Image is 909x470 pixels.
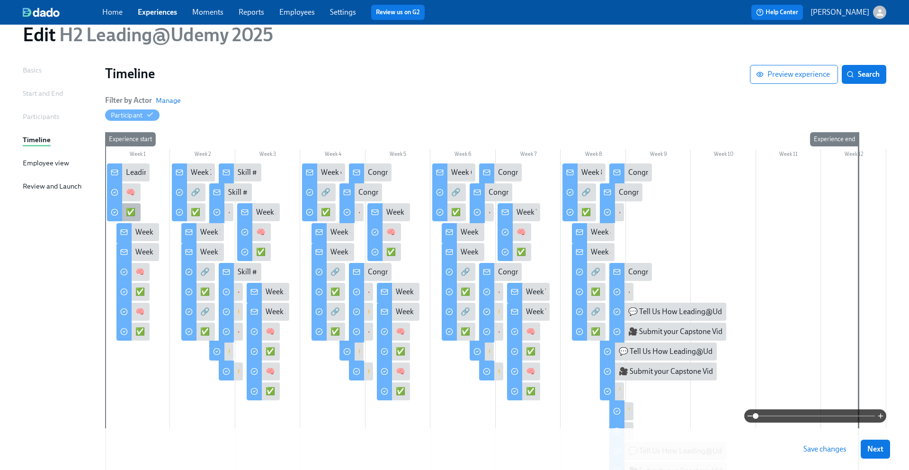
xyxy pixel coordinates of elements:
[377,343,410,361] div: ✅ Put Your Change Leadership Skills into Practice
[526,386,727,397] div: ✅ Put Your Cross-Functional Collaboration Skills into Practice
[591,267,722,277] div: 🔗 Connect: Group Coaching Session #4
[135,267,257,277] div: 🧠 Learn: Mastering Decision Making
[628,307,784,317] div: 💬 Tell Us How Leading@Udemy Impacted You!
[517,227,720,237] div: 🧠 Learn: Cross-Functional Collaboration Skills to Drive Impact
[135,247,339,257] div: Week 1 of Leading@Udemy – Priority Skill #1: Decision-Making!
[107,183,141,201] div: 🧠 Learn: Mastering Decision Making
[396,287,609,297] div: Week 5 of Leading@Udemy – Priority Skill #3: Change Leadership!
[377,323,410,341] div: 🧠 Learn: Key Strategies for Leading Through Change
[811,7,869,18] p: [PERSON_NAME]
[256,247,387,257] div: ✅ Put Your Coaching Skills into Practice
[496,149,561,162] div: Week 7
[321,207,443,217] div: ✅ Do: Continue Practicing Your Skills
[562,163,605,181] div: Week 8 of Leading@Udemy – Priority Skill #4: Cross-Functional Collaboration!
[321,167,502,178] div: Week 4 of Leading@Udemy – Priority Skill #2: Coaching!
[23,135,51,145] div: Timeline
[247,323,280,341] div: 🧠 Learn: Developing Your Coaching Mindset
[330,8,356,17] a: Settings
[368,167,569,178] div: Congratulations! You've completed Priority Skill #2- Coaching!
[479,263,522,281] div: Congratulations! You've completed Priority Skill #3- Change Leadership!
[116,263,150,281] div: 🧠 Learn: Mastering Decision Making
[172,163,214,181] div: Week 2 of Leading@Udemy – Priority Skill #1: Decision-Making!
[572,323,606,341] div: ✅ Do: Continue Practicing Your Skills
[451,167,665,178] div: Week 6 of Leading@Udemy – Priority Skill #3: Change Leadership!
[200,307,330,317] div: 🔗 Connect: Group Coaching Session #1
[312,223,354,241] div: Week 4 of Leading@Udemy – Priority Skill #2: Coaching!
[591,247,843,257] div: Week 8 of Leading@Udemy – Priority Skill #4: Cross-Functional Collaboration!
[339,343,364,361] div: 🤔 Reflect
[609,323,726,341] div: 🎥 Submit your Capstone Video
[797,440,853,459] button: Save changes
[810,132,859,146] div: Experience end
[479,303,503,321] div: 🤔 Reflect
[432,203,466,221] div: ✅ Do: Continue Practicing Your Skills
[312,243,354,261] div: Week 4 of Leading@Udemy – Priority Skill #2: Coaching!
[867,444,883,454] span: Next
[591,307,722,317] div: 🔗 Connect: Group Coaching Session #4
[302,163,345,181] div: Week 4 of Leading@Udemy – Priority Skill #2: Coaching!
[135,307,257,317] div: 🧠 Learn: Mastering Decision Making
[396,366,570,377] div: 🧠 Learn: Key Strategies for Leading Through Change
[609,303,726,321] div: 💬 Tell Us How Leading@Udemy Impacted You!
[266,366,412,377] div: 🧠 Learn: Developing Your Coaching Mindset
[23,111,59,122] div: Participants
[572,303,606,321] div: 🔗 Connect: Group Coaching Session #4
[116,243,159,261] div: Week 1 of Leading@Udemy – Priority Skill #1: Decision-Making!
[442,223,484,241] div: Week 6 of Leading@Udemy – Priority Skill #3: Change Leadership!
[507,343,541,361] div: ✅ Put Your Cross-Functional Collaboration Skills into Practice
[628,326,731,337] div: 🎥 Submit your Capstone Video
[209,343,233,361] div: 🤔 Reflect
[138,8,177,17] a: Experiences
[365,149,431,162] div: Week 5
[238,167,354,178] div: Skill #1 Complete- Decision Making!
[181,243,224,261] div: Week 2 of Leading@Udemy – Priority Skill #1: Decision-Making!
[209,203,233,221] div: 🚀 Track Your Progress: Decision Making Post Skills Survey
[247,382,280,400] div: ✅ Put Your Coaching Skills into Practice
[442,283,475,301] div: ✅ Do: Continue Practicing Your Skills
[600,203,624,221] div: 🚀 Track Your Progress: Cross- Functional Collaboration Post Skills Survey
[116,303,150,321] div: 🧠 Learn: Mastering Decision Making
[470,343,494,361] div: 🤔 Reflect
[386,247,549,257] div: ✅ Put Your Change Leadership Skills into Practice
[105,109,160,121] button: Participant
[751,5,803,20] button: Help Center
[266,346,396,357] div: ✅ Put Your Coaching Skills into Practice
[266,326,412,337] div: 🧠 Learn: Developing Your Coaching Mindset
[498,223,531,241] div: 🧠 Learn: Cross-Functional Collaboration Skills to Drive Impact
[461,287,583,297] div: ✅ Do: Continue Practicing Your Skills
[498,243,531,261] div: ✅ Put Your Cross-Functional Collaboration Skills into Practice
[349,303,373,321] div: 🤔 Reflect
[609,263,652,281] div: Congratulations! You've completed the Final Priority Skill!
[102,8,123,17] a: Home
[172,183,205,201] div: 🔗 Connect: Group Coaching Session #1
[330,326,453,337] div: ✅ Do: Continue Practicing Your Skills
[507,382,541,400] div: ✅ Put Your Cross-Functional Collaboration Skills into Practice
[461,326,583,337] div: ✅ Do: Continue Practicing Your Skills
[192,8,223,17] a: Moments
[181,283,215,301] div: ✅ Do: Continue Practicing Your Skills
[591,326,713,337] div: ✅ Do: Continue Practicing Your Skills
[312,303,345,321] div: 🔗 Connect: Group Coaching Session #2
[126,207,281,217] div: ✅ Put Your Decision-Making Skills into Practice
[209,183,252,201] div: Skill #1 Complete- Decision Making!
[461,247,675,257] div: Week 6 of Leading@Udemy – Priority Skill #3: Change Leadership!
[628,167,814,178] div: Congratulations! You've completed the Final Priority Skill!
[105,149,170,162] div: Week 1
[247,303,289,321] div: Week 3 of Leading@Udemy – Priority Skill #2: Coaching!
[219,362,243,380] div: 🤔 Reflect
[526,366,729,377] div: 🧠 Learn: Cross-Functional Collaboration Skills to Drive Impact
[256,207,437,217] div: Week 3 of Leading@Udemy – Priority Skill #2: Coaching!
[191,167,395,178] div: Week 2 of Leading@Udemy – Priority Skill #1: Decision-Making!
[758,70,830,79] span: Preview experience
[609,283,633,301] div: 🚀 Track Your Progress: Cross- Functional Collaboration Post Skills Survey
[479,362,503,380] div: 🤔 Reflect
[377,362,410,380] div: 🧠 Learn: Key Strategies for Leading Through Change
[172,203,205,221] div: ✅ Do: Continue Practicing Your Skills
[561,149,626,162] div: Week 8
[219,303,243,321] div: 🤔 Reflect
[691,149,756,162] div: Week 10
[235,149,301,162] div: Week 3
[396,346,559,357] div: ✅ Put Your Change Leadership Skills into Practice
[507,323,541,341] div: 🧠 Learn: Cross-Functional Collaboration Skills to Drive Impact
[432,163,475,181] div: Week 6 of Leading@Udemy – Priority Skill #3: Change Leadership!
